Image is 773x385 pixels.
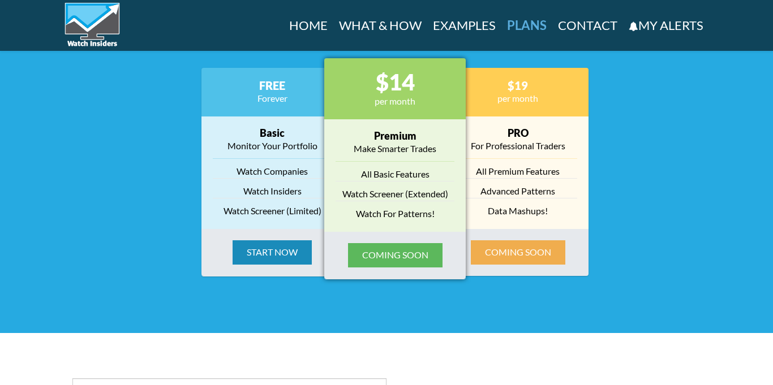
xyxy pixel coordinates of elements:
button: Coming Soon [348,243,443,267]
p: For Professional Traders [458,139,577,153]
li: Advanced Patterns [458,184,577,198]
li: Data Mashups! [458,204,577,218]
li: All Basic Features [336,167,454,181]
p: Make Smarter Trades [336,142,454,155]
p: per month [336,94,454,108]
li: All Premium Features [458,165,577,179]
h3: FREE [213,79,332,92]
p: per month [458,92,577,105]
li: Watch Insiders [213,184,332,198]
li: Watch Screener (Limited) [213,204,332,218]
h4: Basic [213,128,332,139]
p: Forever [213,92,332,105]
button: Start Now [233,240,312,265]
h4: Premium [336,131,454,142]
li: Watch Companies [213,165,332,179]
button: Coming Soon [471,240,565,265]
p: Monitor Your Portfolio [213,139,332,153]
h3: $19 [458,79,577,92]
li: Watch For Patterns! [336,207,454,220]
li: Watch Screener (Extended) [336,187,454,201]
h3: $14 [336,70,454,94]
h4: PRO [458,128,577,139]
